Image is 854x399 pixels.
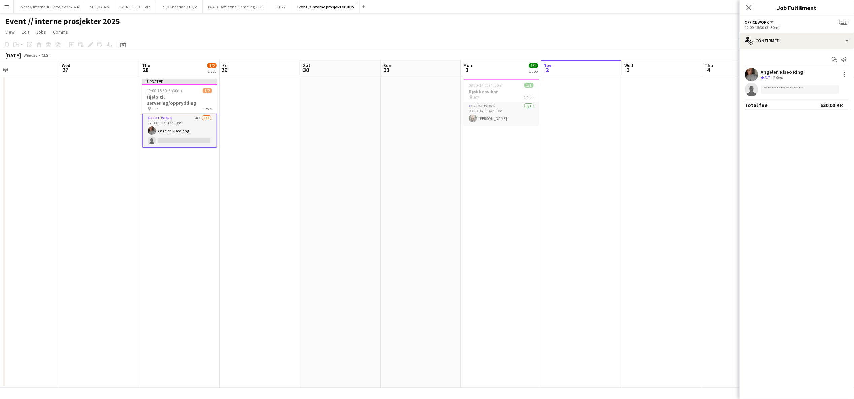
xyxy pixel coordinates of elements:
[221,66,228,74] span: 29
[745,20,769,25] span: Office work
[383,62,391,68] span: Sun
[62,62,70,68] span: Wed
[5,52,21,59] div: [DATE]
[22,29,29,35] span: Edit
[141,66,150,74] span: 28
[291,0,360,13] button: Event // interne prosjekter 2025
[543,66,552,74] span: 2
[745,25,849,30] div: 12:00-15:30 (3h30m)
[203,88,212,93] span: 1/2
[142,79,217,84] div: Updated
[84,0,114,13] button: SHE // 2025
[208,69,216,74] div: 1 Job
[524,95,534,100] span: 1 Role
[19,28,32,36] a: Edit
[740,33,854,49] div: Confirmed
[705,62,713,68] span: Thu
[5,29,15,35] span: View
[303,62,310,68] span: Sat
[61,66,70,74] span: 27
[202,106,212,111] span: 1 Role
[529,69,538,74] div: 1 Job
[207,63,217,68] span: 1/2
[142,62,150,68] span: Thu
[152,106,158,111] span: JCP
[42,52,50,58] div: CEST
[745,20,775,25] button: Office work
[772,75,785,81] div: 7.6km
[473,95,480,100] span: JCP
[624,66,633,74] span: 3
[142,114,217,148] app-card-role: Office work4I1/212:00-15:30 (3h30m)Angelen Riseo Ring
[147,88,182,93] span: 12:00-15:30 (3h30m)
[821,102,843,108] div: 630.00 KR
[142,94,217,106] h3: Hjelp til servering/opprydding
[839,20,849,25] span: 1/2
[53,29,68,35] span: Comms
[464,88,539,95] h3: Kjøkkenvikar
[14,0,84,13] button: Event // Interne JCP prosjekter 2024
[625,62,633,68] span: Wed
[464,102,539,125] app-card-role: Office work1/109:30-14:00 (4h30m)[PERSON_NAME]
[469,83,504,88] span: 09:30-14:00 (4h30m)
[745,102,768,108] div: Total fee
[544,62,552,68] span: Tue
[114,0,156,13] button: EVENT - LED - Toro
[5,16,120,26] h1: Event // interne prosjekter 2025
[463,66,472,74] span: 1
[464,79,539,125] app-job-card: 09:30-14:00 (4h30m)1/1Kjøkkenvikar JCP1 RoleOffice work1/109:30-14:00 (4h30m)[PERSON_NAME]
[33,28,49,36] a: Jobs
[269,0,291,13] button: JCP 27
[761,69,804,75] div: Angelen Riseo Ring
[464,62,472,68] span: Mon
[529,63,538,68] span: 1/1
[3,28,17,36] a: View
[222,62,228,68] span: Fri
[142,79,217,148] app-job-card: Updated12:00-15:30 (3h30m)1/2Hjelp til servering/opprydding JCP1 RoleOffice work4I1/212:00-15:30 ...
[740,3,854,12] h3: Job Fulfilment
[765,75,770,80] span: 3.7
[36,29,46,35] span: Jobs
[302,66,310,74] span: 30
[50,28,71,36] a: Comms
[156,0,203,13] button: RF // Cheddar Q1-Q2
[22,52,39,58] span: Week 35
[382,66,391,74] span: 31
[704,66,713,74] span: 4
[524,83,534,88] span: 1/1
[203,0,269,13] button: (WAL) Faxe Kondi Sampling 2025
